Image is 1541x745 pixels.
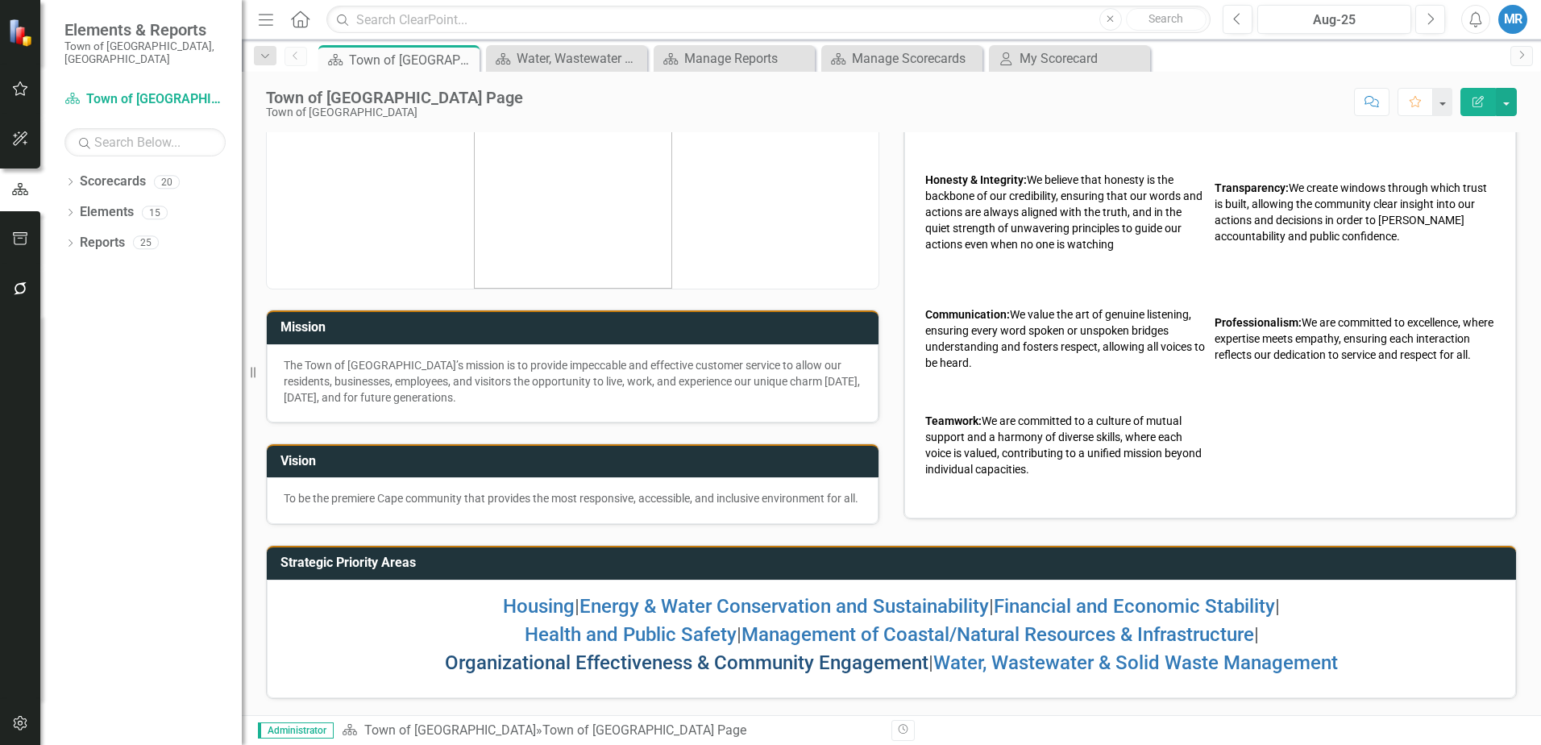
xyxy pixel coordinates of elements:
[80,234,125,252] a: Reports
[490,48,643,69] a: Water, Wastewater & Solid Waste Management
[1257,5,1411,34] button: Aug-25
[1215,314,1495,363] p: We are committed to excellence, where expertise meets empathy, ensuring each interaction reflects...
[474,90,672,289] img: mceclip0.png
[684,48,811,69] div: Manage Reports
[925,306,1207,371] p: We value the art of genuine listening, ensuring every word spoken or unspoken bridges understandi...
[925,173,1027,186] strong: Honesty & Integrity:
[925,414,982,427] strong: Teamwork:
[154,175,180,189] div: 20
[364,722,536,738] a: Town of [GEOGRAPHIC_DATA]
[1498,5,1527,34] button: MR
[925,308,1010,321] strong: Communication:
[280,454,870,468] h3: Vision
[1263,10,1406,30] div: Aug-25
[579,595,989,618] a: Energy & Water Conservation and Sustainability
[64,90,226,109] a: Town of [GEOGRAPHIC_DATA]
[1215,180,1495,244] p: We create windows through which trust is built, allowing the community clear insight into our act...
[80,203,134,222] a: Elements
[852,48,978,69] div: Manage Scorecards
[326,6,1211,34] input: Search ClearPoint...
[64,128,226,156] input: Search Below...
[349,50,476,70] div: Town of [GEOGRAPHIC_DATA] Page
[258,722,334,739] span: Administrator
[445,651,1338,674] span: |
[342,722,879,740] div: »
[8,18,36,46] img: ClearPoint Strategy
[1148,12,1183,25] span: Search
[284,490,862,506] p: To be the premiere Cape community that provides the most responsive, accessible, and inclusive en...
[925,413,1207,477] p: We are committed to a culture of mutual support and a harmony of diverse skills, where each voice...
[825,48,978,69] a: Manage Scorecards
[1215,316,1302,329] strong: Professionalism:
[994,595,1275,618] a: Financial and Economic Stability
[142,206,168,219] div: 15
[1126,8,1207,31] button: Search
[1020,48,1146,69] div: My Scorecard
[542,722,746,738] div: Town of [GEOGRAPHIC_DATA] Page
[445,651,928,674] a: Organizational Effectiveness & Community Engagement
[64,20,226,40] span: Elements & Reports
[741,623,1254,646] a: Management of Coastal/Natural Resources & Infrastructure
[933,651,1338,674] a: Water, Wastewater & Solid Waste Management
[658,48,811,69] a: Manage Reports
[925,172,1207,252] p: We believe that honesty is the backbone of our credibility, ensuring that our words and actions a...
[64,40,226,66] small: Town of [GEOGRAPHIC_DATA], [GEOGRAPHIC_DATA]
[133,236,159,250] div: 25
[280,320,870,335] h3: Mission
[993,48,1146,69] a: My Scorecard
[525,623,1259,646] span: | |
[503,595,575,618] a: Housing
[525,623,737,646] a: Health and Public Safety
[503,595,1280,618] span: | | |
[266,106,523,119] div: Town of [GEOGRAPHIC_DATA]
[80,173,146,191] a: Scorecards
[280,556,1508,570] h3: Strategic Priority Areas
[284,357,862,406] p: The Town of [GEOGRAPHIC_DATA]’s mission is to provide impeccable and effective customer service t...
[1215,181,1289,194] strong: Transparency:
[517,48,643,69] div: Water, Wastewater & Solid Waste Management
[266,89,523,106] div: Town of [GEOGRAPHIC_DATA] Page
